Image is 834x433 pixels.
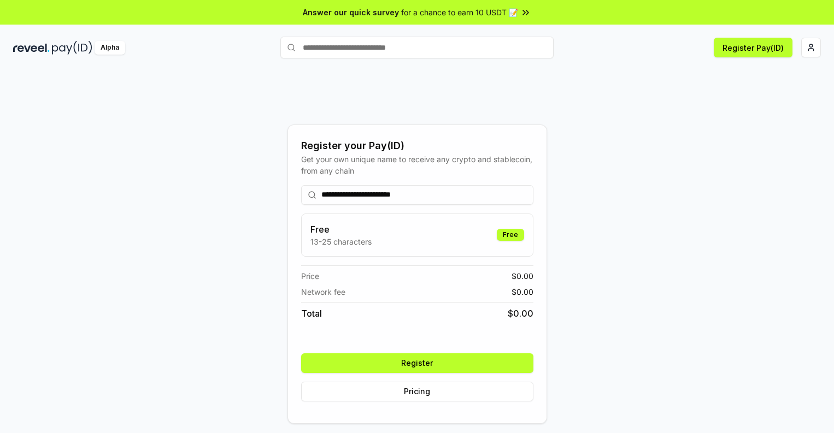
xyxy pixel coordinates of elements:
[301,382,533,401] button: Pricing
[301,353,533,373] button: Register
[401,7,518,18] span: for a chance to earn 10 USDT 📝
[95,41,125,55] div: Alpha
[13,41,50,55] img: reveel_dark
[301,307,322,320] span: Total
[508,307,533,320] span: $ 0.00
[512,286,533,298] span: $ 0.00
[512,270,533,282] span: $ 0.00
[714,38,792,57] button: Register Pay(ID)
[310,223,372,236] h3: Free
[303,7,399,18] span: Answer our quick survey
[301,270,319,282] span: Price
[52,41,92,55] img: pay_id
[310,236,372,247] p: 13-25 characters
[301,286,345,298] span: Network fee
[497,229,524,241] div: Free
[301,138,533,153] div: Register your Pay(ID)
[301,153,533,176] div: Get your own unique name to receive any crypto and stablecoin, from any chain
